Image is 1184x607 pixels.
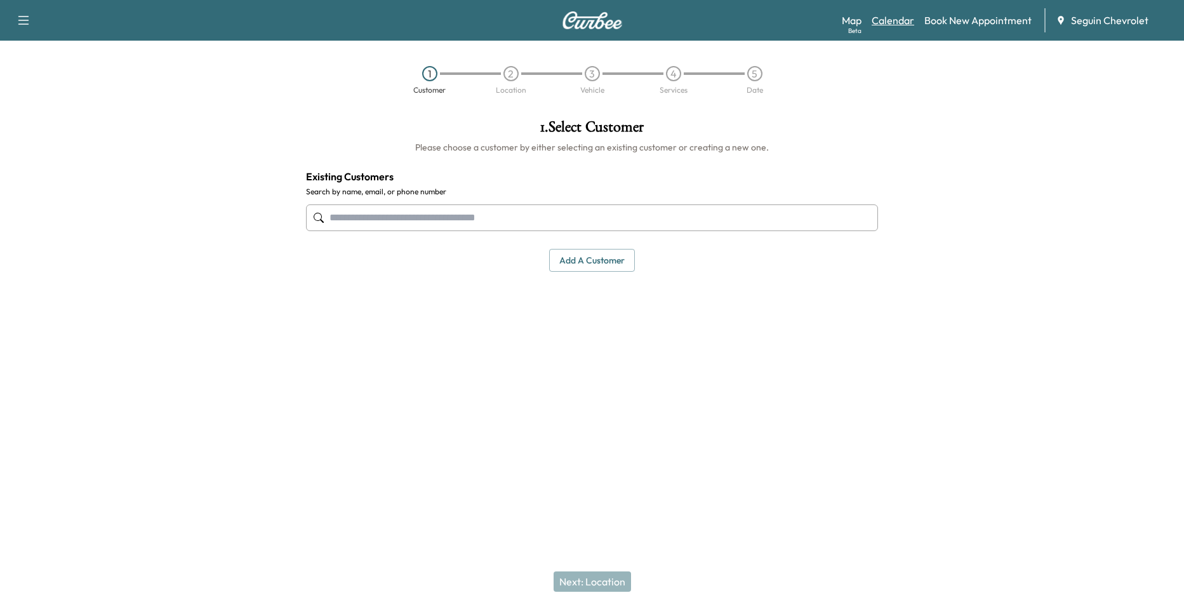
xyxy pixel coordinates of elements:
[306,169,878,184] h4: Existing Customers
[306,141,878,154] h6: Please choose a customer by either selecting an existing customer or creating a new one.
[580,86,604,94] div: Vehicle
[413,86,446,94] div: Customer
[666,66,681,81] div: 4
[422,66,437,81] div: 1
[306,187,878,197] label: Search by name, email, or phone number
[585,66,600,81] div: 3
[872,13,914,28] a: Calendar
[496,86,526,94] div: Location
[747,86,763,94] div: Date
[842,13,861,28] a: MapBeta
[747,66,762,81] div: 5
[924,13,1032,28] a: Book New Appointment
[306,119,878,141] h1: 1 . Select Customer
[503,66,519,81] div: 2
[1071,13,1148,28] span: Seguin Chevrolet
[549,249,635,272] button: Add a customer
[562,11,623,29] img: Curbee Logo
[660,86,688,94] div: Services
[848,26,861,36] div: Beta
